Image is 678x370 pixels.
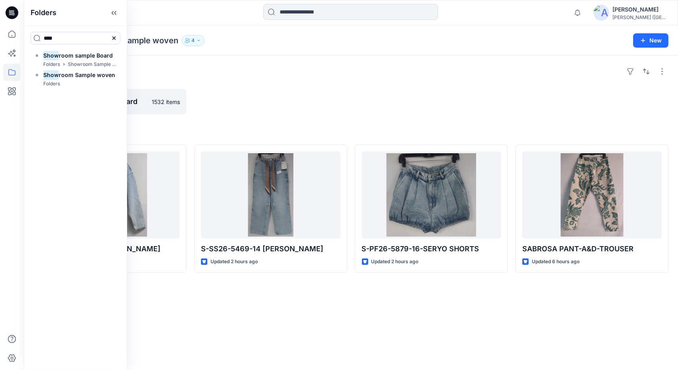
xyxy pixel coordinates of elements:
[59,52,113,59] span: room sample Board
[43,69,59,80] mark: Show
[522,243,662,254] p: SABROSA PANT-A&D-TROUSER
[182,35,205,46] button: 4
[33,127,668,137] h4: Styles
[43,60,60,69] p: Folders
[201,243,340,254] p: S-SS26-5469-14 [PERSON_NAME]
[532,258,579,266] p: Updated 6 hours ago
[633,33,668,48] button: New
[211,258,258,266] p: Updated 2 hours ago
[191,36,195,45] p: 4
[43,50,59,61] mark: Show
[79,35,178,46] p: Showroom Sample woven
[362,243,501,254] p: S-PF26-5879-16-SERYO SHORTS
[612,5,668,14] div: [PERSON_NAME]
[522,151,662,239] a: SABROSA PANT-A&D-TROUSER
[43,80,60,88] p: Folders
[68,60,117,69] p: Showroom Sample woven
[371,258,419,266] p: Updated 2 hours ago
[59,71,115,78] span: room Sample woven
[362,151,501,239] a: S-PF26-5879-16-SERYO SHORTS
[152,98,180,106] p: 1532 items
[201,151,340,239] a: S-SS26-5469-14 SEROYA TROUSER
[593,5,609,21] img: avatar
[612,14,668,20] div: [PERSON_NAME] ([GEOGRAPHIC_DATA]) Exp...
